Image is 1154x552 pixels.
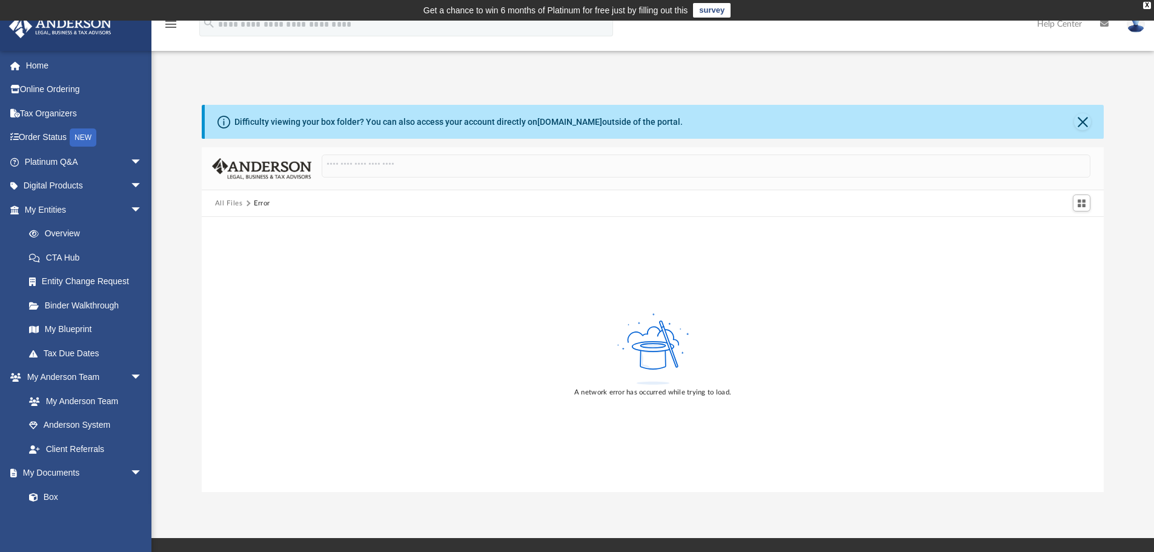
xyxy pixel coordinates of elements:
[130,174,154,199] span: arrow_drop_down
[17,437,154,461] a: Client Referrals
[8,150,161,174] a: Platinum Q&Aarrow_drop_down
[8,198,161,222] a: My Entitiesarrow_drop_down
[1143,2,1151,9] div: close
[215,198,243,209] button: All Files
[693,3,731,18] a: survey
[1074,113,1091,130] button: Close
[574,387,731,398] div: A network error has occurred while trying to load.
[17,293,161,318] a: Binder Walkthrough
[17,509,154,533] a: Meeting Minutes
[17,270,161,294] a: Entity Change Request
[1127,15,1145,33] img: User Pic
[17,222,161,246] a: Overview
[537,117,602,127] a: [DOMAIN_NAME]
[17,389,148,413] a: My Anderson Team
[8,78,161,102] a: Online Ordering
[8,174,161,198] a: Digital Productsarrow_drop_down
[130,198,154,222] span: arrow_drop_down
[1073,195,1091,211] button: Switch to Grid View
[8,461,154,485] a: My Documentsarrow_drop_down
[5,15,115,38] img: Anderson Advisors Platinum Portal
[8,101,161,125] a: Tax Organizers
[130,365,154,390] span: arrow_drop_down
[8,125,161,150] a: Order StatusNEW
[130,150,154,175] span: arrow_drop_down
[17,245,161,270] a: CTA Hub
[17,485,148,509] a: Box
[234,116,683,128] div: Difficulty viewing your box folder? You can also access your account directly on outside of the p...
[8,365,154,390] a: My Anderson Teamarrow_drop_down
[164,17,178,32] i: menu
[17,318,154,342] a: My Blueprint
[202,16,216,30] i: search
[164,23,178,32] a: menu
[322,155,1090,178] input: Search files and folders
[8,53,161,78] a: Home
[17,413,154,437] a: Anderson System
[70,128,96,147] div: NEW
[423,3,688,18] div: Get a chance to win 6 months of Platinum for free just by filling out this
[17,341,161,365] a: Tax Due Dates
[130,461,154,486] span: arrow_drop_down
[254,198,270,209] div: Error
